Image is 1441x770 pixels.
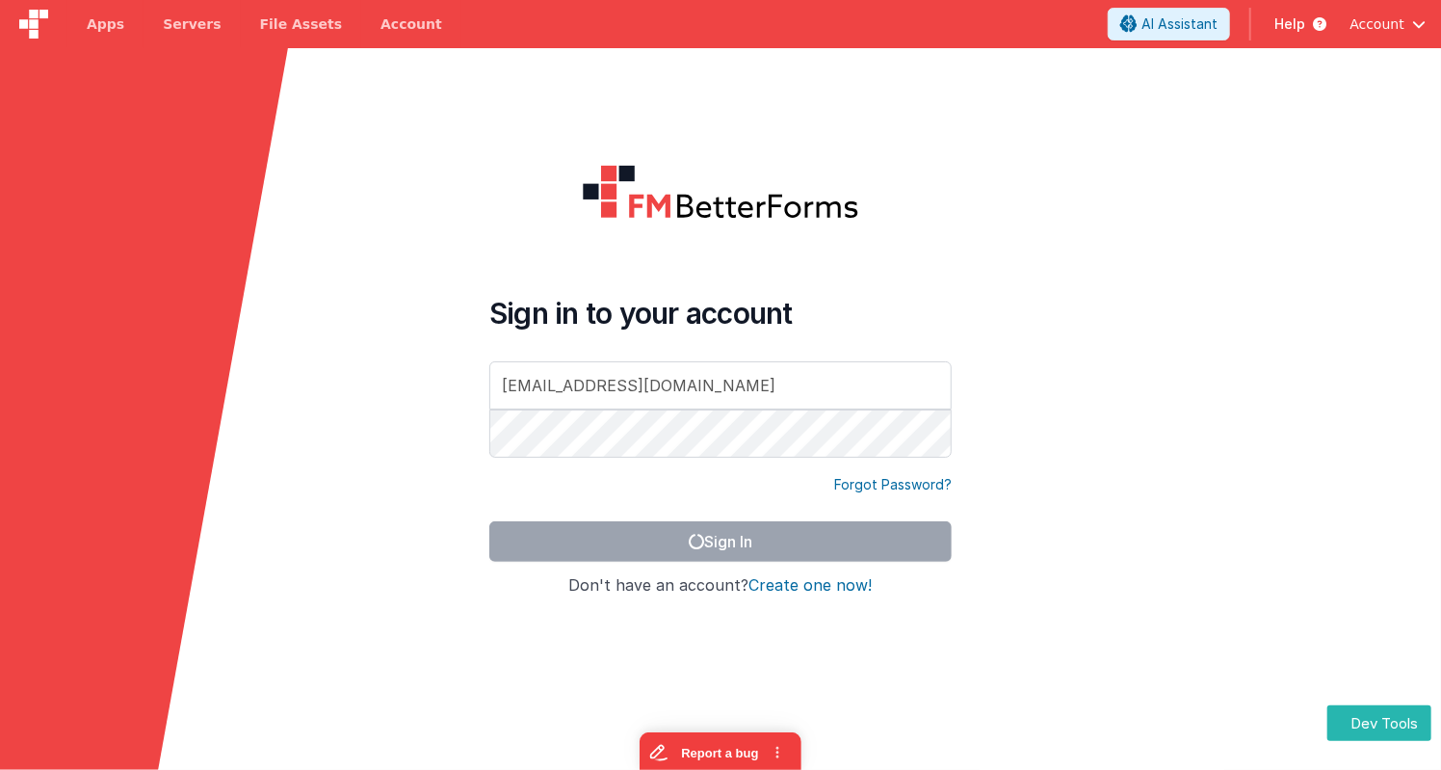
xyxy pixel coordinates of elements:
a: Forgot Password? [834,475,952,494]
button: Create one now! [749,577,873,595]
span: Servers [163,14,221,34]
h4: Don't have an account? [489,577,952,595]
h4: Sign in to your account [489,296,952,331]
span: Account [1349,14,1404,34]
button: Dev Tools [1327,705,1431,741]
input: Email Address [489,361,952,410]
span: Apps [87,14,124,34]
span: File Assets [260,14,343,34]
button: AI Assistant [1108,8,1230,40]
span: AI Assistant [1141,14,1218,34]
button: Account [1349,14,1426,34]
span: Help [1274,14,1305,34]
button: Sign In [489,521,952,562]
